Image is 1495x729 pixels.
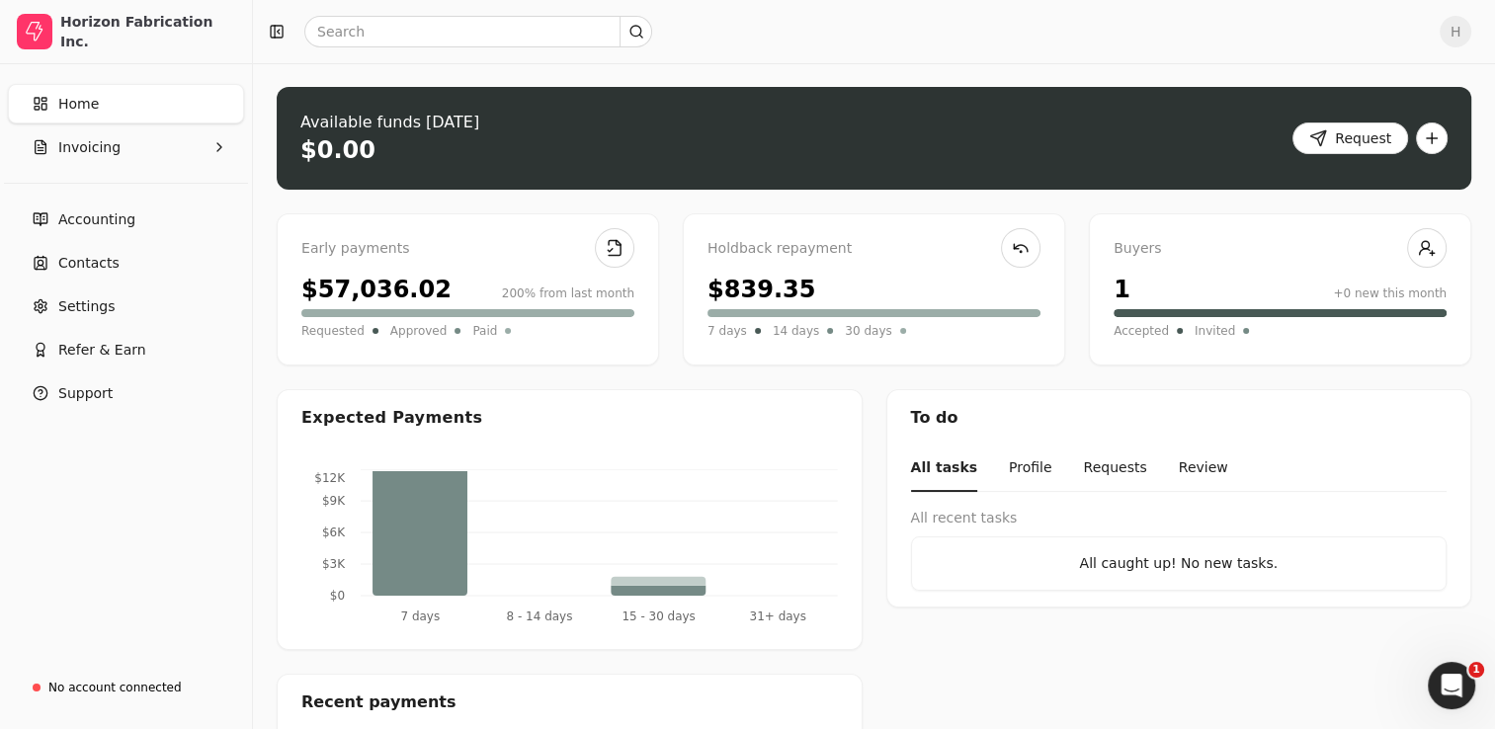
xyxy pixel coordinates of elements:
[8,84,244,123] a: Home
[400,608,440,622] tspan: 7 days
[8,243,244,283] a: Contacts
[1468,662,1484,678] span: 1
[8,127,244,167] button: Invoicing
[8,330,244,369] button: Refer & Earn
[1292,122,1408,154] button: Request
[8,373,244,413] button: Support
[845,321,891,341] span: 30 days
[911,508,1448,528] div: All recent tasks
[322,557,346,571] tspan: $3K
[773,321,819,341] span: 14 days
[301,238,634,260] div: Early payments
[8,200,244,239] a: Accounting
[304,16,652,47] input: Search
[1179,445,1228,492] button: Review
[928,553,1431,574] div: All caught up! No new tasks.
[58,137,121,158] span: Invoicing
[707,272,815,307] div: $839.35
[622,608,695,622] tspan: 15 - 30 days
[300,134,375,166] div: $0.00
[314,471,346,485] tspan: $12K
[1114,272,1130,307] div: 1
[58,209,135,230] span: Accounting
[1333,284,1447,302] div: +0 new this month
[1195,321,1235,341] span: Invited
[1114,321,1169,341] span: Accepted
[322,494,346,508] tspan: $9K
[58,94,99,115] span: Home
[1009,445,1052,492] button: Profile
[330,589,345,603] tspan: $0
[911,445,977,492] button: All tasks
[506,608,572,622] tspan: 8 - 14 days
[301,406,482,430] div: Expected Payments
[472,321,497,341] span: Paid
[48,679,182,696] div: No account connected
[58,383,113,404] span: Support
[502,284,634,302] div: 200% from last month
[300,111,479,134] div: Available funds [DATE]
[8,670,244,705] a: No account connected
[1428,662,1475,709] iframe: Intercom live chat
[1440,16,1471,47] button: H
[322,526,346,539] tspan: $6K
[707,238,1040,260] div: Holdback repayment
[390,321,448,341] span: Approved
[58,253,120,274] span: Contacts
[8,286,244,326] a: Settings
[301,321,365,341] span: Requested
[887,390,1471,445] div: To do
[58,340,146,361] span: Refer & Earn
[750,608,806,622] tspan: 31+ days
[707,321,747,341] span: 7 days
[60,12,235,51] div: Horizon Fabrication Inc.
[301,272,452,307] div: $57,036.02
[1114,238,1447,260] div: Buyers
[1083,445,1146,492] button: Requests
[58,296,115,317] span: Settings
